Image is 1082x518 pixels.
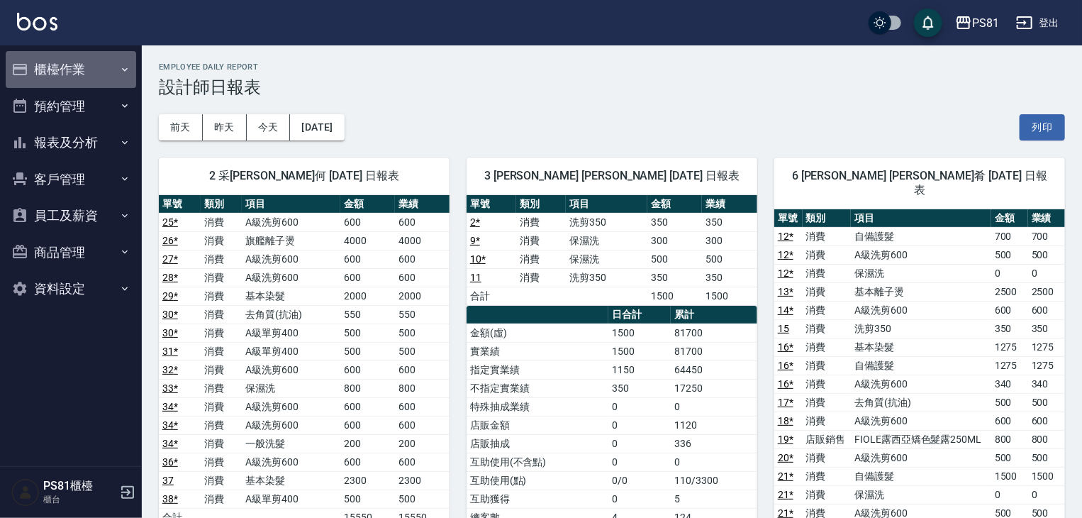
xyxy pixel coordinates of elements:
td: 保濕洗 [851,485,991,504]
td: 350 [702,213,757,231]
button: 前天 [159,114,203,140]
td: 1500 [702,287,757,305]
button: 列印 [1020,114,1065,140]
td: 550 [340,305,395,324]
td: 800 [395,379,450,397]
button: 商品管理 [6,234,136,271]
td: 保濕洗 [566,250,647,268]
th: 金額 [991,209,1028,228]
td: 消費 [803,485,852,504]
td: 2000 [340,287,395,305]
td: 0 [991,264,1028,282]
td: 800 [340,379,395,397]
td: 消費 [201,490,242,508]
td: 0 [1028,264,1065,282]
td: 店販金額 [467,416,608,434]
td: 700 [991,227,1028,246]
a: 11 [470,272,481,283]
td: 消費 [803,467,852,485]
th: 日合計 [608,306,671,324]
td: 700 [1028,227,1065,246]
th: 金額 [647,195,702,214]
span: 2 采[PERSON_NAME]何 [DATE] 日報表 [176,169,433,183]
table: a dense table [467,195,757,306]
td: 消費 [201,379,242,397]
td: 500 [340,342,395,360]
td: A級洗剪600 [242,250,340,268]
td: 800 [991,430,1028,448]
button: 昨天 [203,114,247,140]
td: 0 [608,416,671,434]
td: 0 [991,485,1028,504]
td: 消費 [201,434,242,453]
td: 500 [1028,448,1065,467]
td: 消費 [803,301,852,319]
td: A級洗剪600 [242,213,340,231]
td: 消費 [201,397,242,416]
td: 0 [608,397,671,416]
th: 單號 [159,195,201,214]
td: 消費 [516,250,566,268]
td: 1275 [1028,356,1065,375]
td: 店販銷售 [803,430,852,448]
td: 消費 [201,287,242,305]
span: 3 [PERSON_NAME] [PERSON_NAME] [DATE] 日報表 [484,169,740,183]
td: 500 [395,490,450,508]
td: 消費 [201,360,242,379]
th: 單號 [774,209,803,228]
td: 350 [991,319,1028,338]
td: 消費 [803,246,852,264]
td: 自備護髮 [851,356,991,375]
td: 消費 [803,375,852,393]
td: 0 [608,453,671,471]
td: 600 [991,412,1028,430]
td: 500 [647,250,702,268]
button: 客戶管理 [6,161,136,198]
td: 消費 [201,250,242,268]
button: 今天 [247,114,291,140]
td: 4000 [395,231,450,250]
td: 實業績 [467,342,608,360]
td: 600 [395,250,450,268]
td: 600 [340,453,395,471]
h2: Employee Daily Report [159,62,1065,72]
td: 1275 [991,356,1028,375]
td: 64450 [671,360,757,379]
td: 600 [340,360,395,379]
td: 4000 [340,231,395,250]
th: 項目 [851,209,991,228]
td: 600 [340,416,395,434]
td: 300 [647,231,702,250]
td: 基本離子燙 [851,282,991,301]
td: 0/0 [608,471,671,490]
td: 2500 [991,282,1028,301]
td: 消費 [803,338,852,356]
td: A級洗剪600 [851,301,991,319]
td: 500 [340,490,395,508]
td: A級單剪400 [242,324,340,342]
td: 600 [395,268,450,287]
td: A級洗剪600 [242,360,340,379]
a: 37 [162,475,174,486]
td: 店販抽成 [467,434,608,453]
td: 500 [395,342,450,360]
button: [DATE] [290,114,344,140]
button: 員工及薪資 [6,197,136,234]
th: 金額 [340,195,395,214]
td: 500 [991,246,1028,264]
td: 自備護髮 [851,467,991,485]
td: 洗剪350 [566,213,647,231]
td: A級單剪400 [242,342,340,360]
td: 500 [991,448,1028,467]
td: 消費 [803,412,852,430]
th: 類別 [201,195,242,214]
td: 一般洗髮 [242,434,340,453]
td: 17250 [671,379,757,397]
td: 600 [1028,412,1065,430]
button: 櫃檯作業 [6,51,136,88]
td: 消費 [516,268,566,287]
td: A級洗剪600 [242,397,340,416]
td: 消費 [803,356,852,375]
td: 不指定實業績 [467,379,608,397]
td: 350 [608,379,671,397]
